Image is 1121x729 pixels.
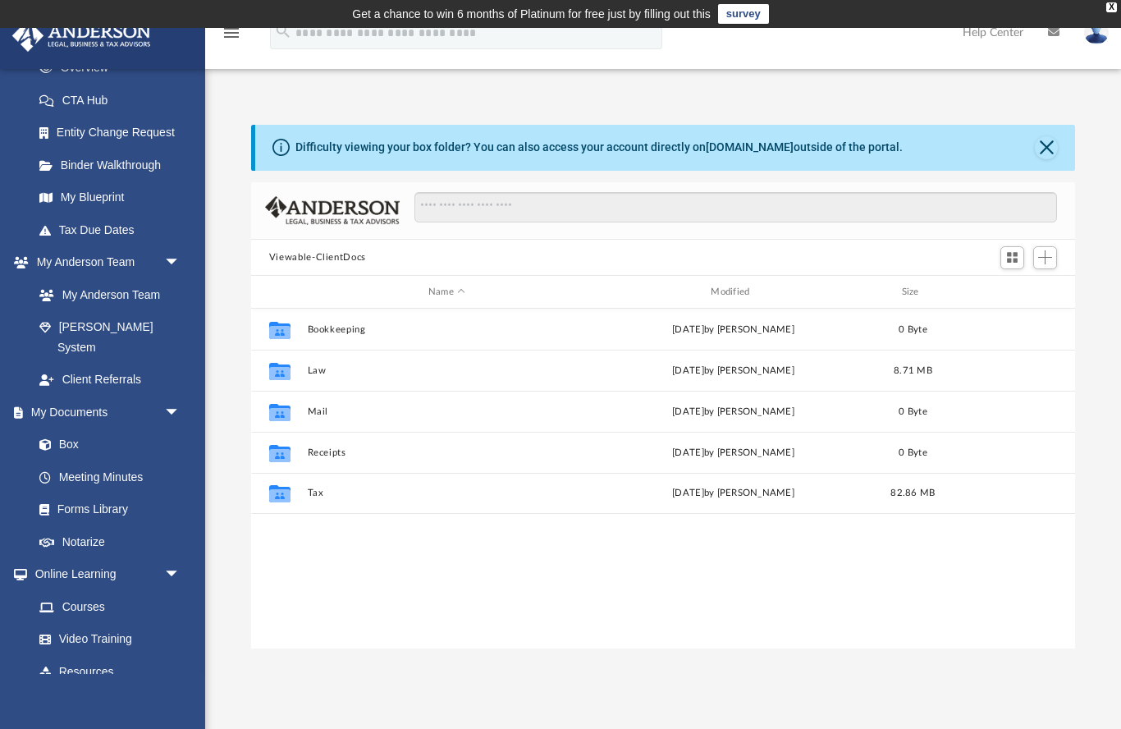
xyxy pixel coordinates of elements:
[307,488,586,499] button: Tax
[890,488,935,497] span: 82.86 MB
[11,558,197,591] a: Online Learningarrow_drop_down
[880,285,945,300] div: Size
[1000,246,1025,269] button: Switch to Grid View
[1033,246,1058,269] button: Add
[899,325,927,334] span: 0 Byte
[23,429,189,461] a: Box
[307,406,586,417] button: Mail
[23,623,189,656] a: Video Training
[269,250,366,265] button: Viewable-ClientDocs
[23,213,205,246] a: Tax Due Dates
[718,4,769,24] a: survey
[222,31,241,43] a: menu
[307,447,586,458] button: Receipts
[23,525,197,558] a: Notarize
[1084,21,1109,44] img: User Pic
[23,655,197,688] a: Resources
[953,285,1068,300] div: id
[593,323,872,337] div: [DATE] by [PERSON_NAME]
[593,446,872,461] div: [DATE] by [PERSON_NAME]
[1106,2,1117,12] div: close
[352,4,711,24] div: Get a chance to win 6 months of Platinum for free just by filling out this
[222,23,241,43] i: menu
[306,285,586,300] div: Name
[259,285,300,300] div: id
[251,309,1075,649] div: grid
[23,84,205,117] a: CTA Hub
[23,590,197,623] a: Courses
[1035,136,1058,159] button: Close
[593,285,873,300] div: Modified
[23,364,197,397] a: Client Referrals
[899,448,927,457] span: 0 Byte
[295,139,903,156] div: Difficulty viewing your box folder? You can also access your account directly on outside of the p...
[23,278,189,311] a: My Anderson Team
[11,396,197,429] a: My Documentsarrow_drop_down
[23,181,197,214] a: My Blueprint
[307,324,586,335] button: Bookkeeping
[894,366,932,375] span: 8.71 MB
[23,461,197,493] a: Meeting Minutes
[164,246,197,280] span: arrow_drop_down
[593,486,872,501] div: [DATE] by [PERSON_NAME]
[899,407,927,416] span: 0 Byte
[164,558,197,592] span: arrow_drop_down
[706,140,794,154] a: [DOMAIN_NAME]
[164,396,197,429] span: arrow_drop_down
[23,149,205,181] a: Binder Walkthrough
[7,20,156,52] img: Anderson Advisors Platinum Portal
[414,192,1058,223] input: Search files and folders
[274,22,292,40] i: search
[593,364,872,378] div: [DATE] by [PERSON_NAME]
[11,246,197,279] a: My Anderson Teamarrow_drop_down
[307,365,586,376] button: Law
[23,493,189,526] a: Forms Library
[23,117,205,149] a: Entity Change Request
[593,405,872,420] div: [DATE] by [PERSON_NAME]
[23,311,197,364] a: [PERSON_NAME] System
